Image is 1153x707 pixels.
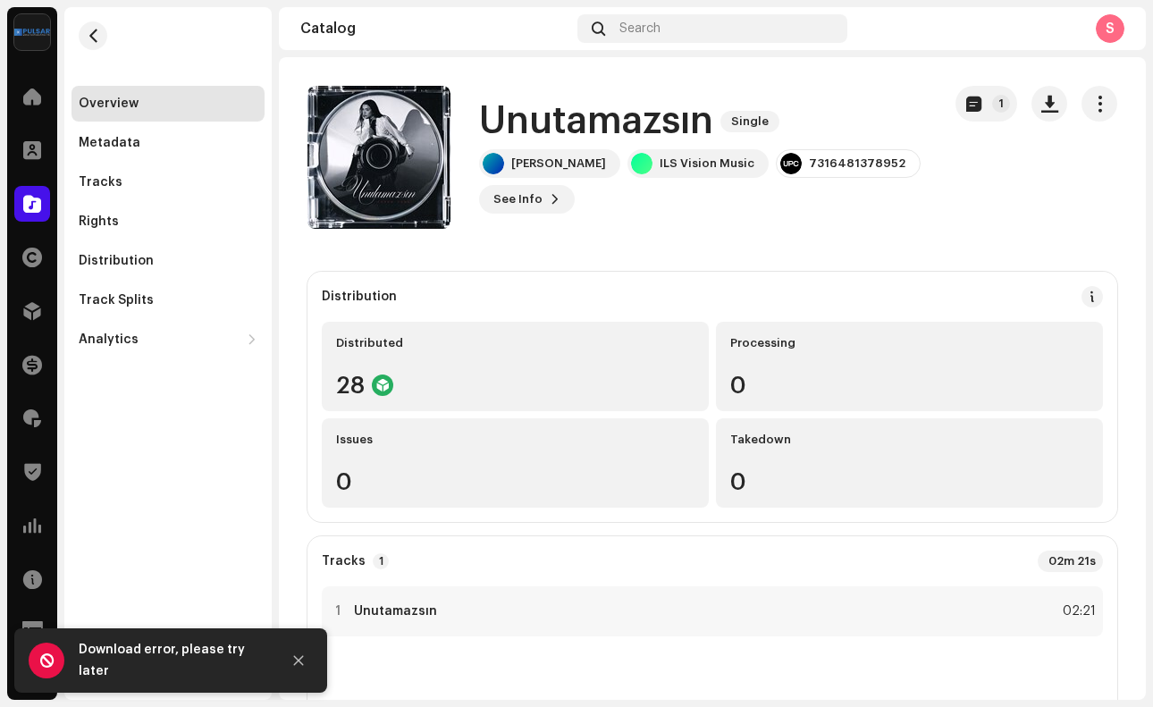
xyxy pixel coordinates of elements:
strong: Tracks [322,554,366,568]
div: 7316481378952 [809,156,905,171]
div: 02:21 [1056,601,1096,622]
div: Rights [79,215,119,229]
button: Close [281,643,316,678]
button: 1 [955,86,1017,122]
div: Distribution [322,290,397,304]
h1: Unutamazsın [479,101,713,142]
span: Single [720,111,779,132]
re-m-nav-dropdown: Analytics [72,322,265,358]
div: 02m 21s [1038,551,1103,572]
span: Search [619,21,661,36]
p-badge: 1 [373,553,389,569]
div: Analytics [79,332,139,347]
div: Catalog [300,21,570,36]
div: Distributed [336,336,694,350]
button: See Info [479,185,575,214]
div: Takedown [730,433,1089,447]
div: Track Splits [79,293,154,307]
span: See Info [493,181,543,217]
div: Distribution [79,254,154,268]
img: 1d4ab021-3d3a-477c-8d2a-5ac14ed14e8d [14,14,50,50]
re-m-nav-item: Overview [72,86,265,122]
div: Overview [79,97,139,111]
div: ILS Vision Music [660,156,754,171]
re-m-nav-item: Metadata [72,125,265,161]
div: Tracks [79,175,122,189]
div: Processing [730,336,1089,350]
re-m-nav-item: Track Splits [72,282,265,318]
div: [PERSON_NAME] [511,156,606,171]
strong: Unutamazsın [354,604,437,619]
div: Issues [336,433,694,447]
re-m-nav-item: Distribution [72,243,265,279]
re-m-nav-item: Tracks [72,164,265,200]
div: Metadata [79,136,140,150]
div: S [1096,14,1124,43]
p-badge: 1 [992,95,1010,113]
re-m-nav-item: Rights [72,204,265,240]
div: Download error, please try later [79,639,266,682]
